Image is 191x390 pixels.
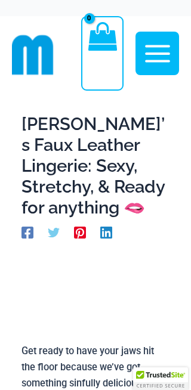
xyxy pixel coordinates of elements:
[48,227,60,239] a: Twitter
[12,34,54,76] img: cropped mm emblem
[21,227,33,239] a: Facebook
[74,227,86,239] a: Pinterest
[81,16,124,91] a: View Shopping Cart, empty
[133,367,188,390] div: TrustedSite Certified
[21,114,169,218] h1: [PERSON_NAME]’s Faux Leather Lingerie: Sexy, Stretchy, & Ready for anything 🫦
[100,227,112,239] a: Linkedin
